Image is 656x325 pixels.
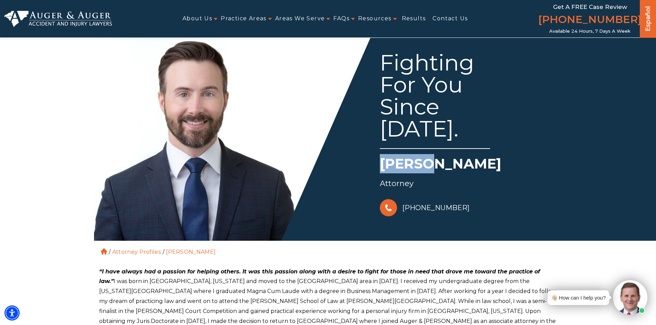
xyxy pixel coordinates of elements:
[4,305,20,321] div: Accessibility Menu
[99,268,540,285] em: “I have always had a passion for helping others. It was this passion along with a desire to fight...
[4,11,112,27] img: Auger & Auger Accident and Injury Lawyers Logo
[112,249,161,255] a: Attorney Profiles
[613,280,647,315] img: Intaker widget Avatar
[99,241,557,257] ol: / /
[380,154,558,177] h1: [PERSON_NAME]
[553,3,627,10] span: Get a FREE Case Review
[538,12,642,29] a: [PHONE_NUMBER]
[402,11,426,26] a: Results
[275,11,325,26] a: Areas We Serve
[380,197,469,218] a: [PHONE_NUMBER]
[101,248,107,254] a: Home
[380,177,558,191] div: Attorney
[433,11,468,26] a: Contact Us
[164,249,217,255] li: [PERSON_NAME]
[358,11,392,26] a: Resources
[333,11,350,26] a: FAQs
[549,29,631,34] span: Available 24 Hours, 7 Days a Week
[183,11,212,26] a: About Us
[221,11,267,26] a: Practice Areas
[94,34,301,241] img: Hunter Gillespie
[551,293,606,302] div: 👋🏼 How can I help you?
[380,52,490,149] div: Fighting For You Since [DATE].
